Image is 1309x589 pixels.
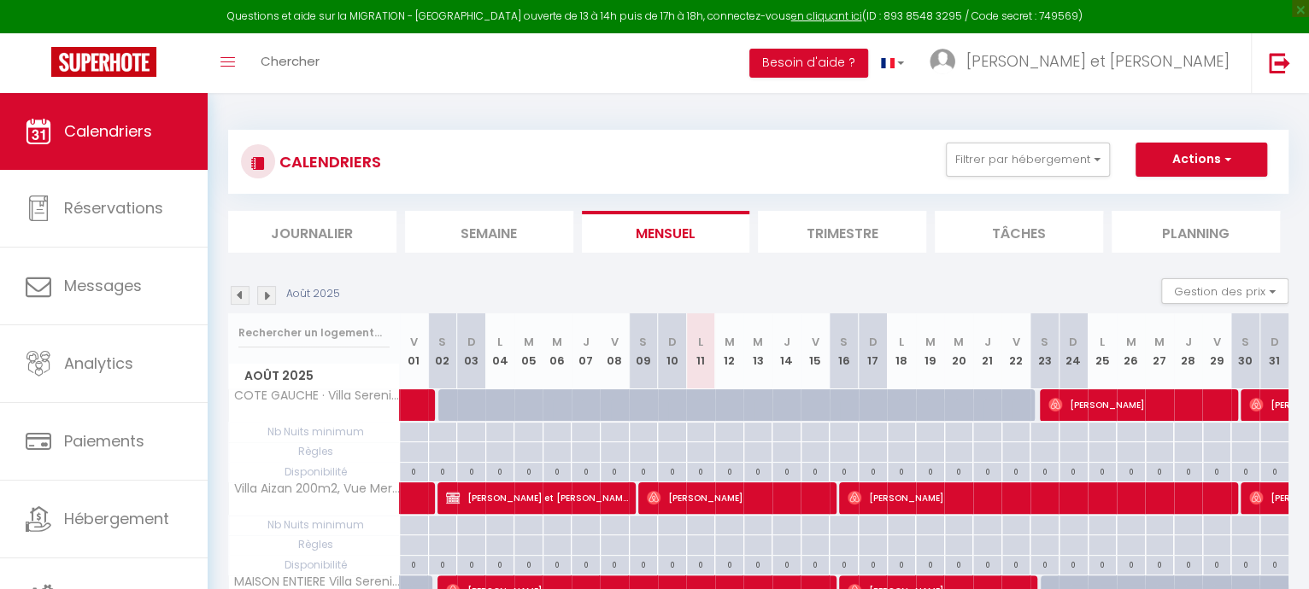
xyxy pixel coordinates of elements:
[658,313,687,389] th: 10
[1260,463,1288,479] div: 0
[715,463,743,479] div: 0
[1259,313,1288,389] th: 31
[572,556,600,572] div: 0
[1146,556,1174,572] div: 0
[1117,313,1146,389] th: 26
[248,33,332,93] a: Chercher
[630,556,658,572] div: 0
[572,463,600,479] div: 0
[630,463,658,479] div: 0
[1048,388,1232,421] span: [PERSON_NAME]
[830,313,859,389] th: 16
[772,556,801,572] div: 0
[1231,556,1259,572] div: 0
[935,211,1103,253] li: Tâches
[486,556,514,572] div: 0
[275,143,381,181] h3: CALENDRIERS
[1060,556,1088,572] div: 0
[801,463,830,479] div: 0
[429,463,457,479] div: 0
[1030,556,1059,572] div: 0
[514,556,543,572] div: 0
[1089,463,1117,479] div: 0
[859,313,888,389] th: 17
[916,463,944,479] div: 0
[1241,334,1249,350] abbr: S
[973,463,1001,479] div: 0
[791,9,862,23] a: en cliquant ici
[229,442,399,461] span: Règles
[51,47,156,77] img: Super Booking
[1174,556,1202,572] div: 0
[801,556,830,572] div: 0
[744,556,772,572] div: 0
[840,334,848,350] abbr: S
[543,463,572,479] div: 0
[859,556,887,572] div: 0
[1001,313,1030,389] th: 22
[888,556,916,572] div: 0
[438,334,446,350] abbr: S
[687,463,715,479] div: 0
[1100,334,1105,350] abbr: L
[446,481,630,514] span: [PERSON_NAME] et [PERSON_NAME]
[229,423,399,441] span: Nb Nuits minimum
[1030,313,1060,389] th: 23
[1213,334,1221,350] abbr: V
[1112,211,1280,253] li: Planning
[524,334,534,350] abbr: M
[514,313,543,389] th: 05
[758,211,926,253] li: Trimestre
[973,556,1001,572] div: 0
[848,481,1235,514] span: [PERSON_NAME]
[1174,463,1202,479] div: 0
[1270,334,1278,350] abbr: D
[1125,334,1136,350] abbr: M
[639,334,647,350] abbr: S
[400,556,428,572] div: 0
[232,482,402,495] span: Villa Aizan 200m2, Vue Mer près de [GEOGRAPHIC_DATA] & Bandol
[930,49,955,74] img: ...
[601,463,629,479] div: 0
[611,334,619,350] abbr: V
[400,313,429,389] th: 01
[601,556,629,572] div: 0
[228,211,396,253] li: Journalier
[647,481,831,514] span: [PERSON_NAME]
[812,334,819,350] abbr: V
[984,334,991,350] abbr: J
[229,364,399,388] span: Août 2025
[486,463,514,479] div: 0
[1069,334,1077,350] abbr: D
[658,556,686,572] div: 0
[973,313,1002,389] th: 21
[667,334,676,350] abbr: D
[1203,556,1231,572] div: 0
[945,463,973,479] div: 0
[1154,334,1165,350] abbr: M
[1013,334,1020,350] abbr: V
[724,334,734,350] abbr: M
[232,389,402,402] span: COTE GAUCHE · Villa Serenity1 Fabregas Plages/Forêt 5 min à pied
[801,313,830,389] th: 15
[744,463,772,479] div: 0
[552,334,562,350] abbr: M
[405,211,573,253] li: Semaine
[428,313,457,389] th: 02
[229,556,399,574] span: Disponibilité
[925,334,935,350] abbr: M
[64,508,169,529] span: Hébergement
[1060,463,1088,479] div: 0
[410,334,418,350] abbr: V
[232,575,402,588] span: MAISON ENTIERE Villa Serenity Fabregas 5 min à pied Plages/Forêt
[543,313,572,389] th: 06
[229,463,399,481] span: Disponibilité
[582,211,750,253] li: Mensuel
[261,52,320,70] span: Chercher
[917,33,1251,93] a: ... [PERSON_NAME] et [PERSON_NAME]
[966,50,1230,72] span: [PERSON_NAME] et [PERSON_NAME]
[1231,313,1260,389] th: 30
[888,463,916,479] div: 0
[1203,463,1231,479] div: 0
[1002,463,1030,479] div: 0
